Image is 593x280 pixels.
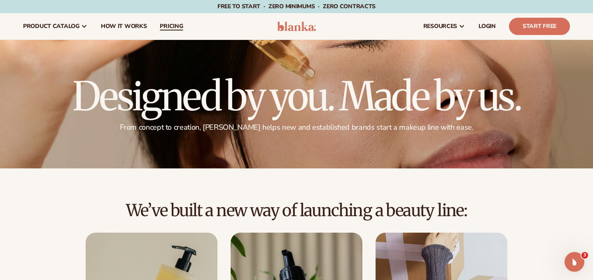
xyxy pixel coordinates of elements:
[23,23,79,30] span: product catalog
[160,23,183,30] span: pricing
[565,252,584,272] iframe: Intercom live chat
[23,77,570,116] h1: Designed by you. Made by us.
[217,2,376,10] span: Free to start · ZERO minimums · ZERO contracts
[581,252,588,259] span: 3
[23,123,570,132] p: From concept to creation, [PERSON_NAME] helps new and established brands start a makeup line with...
[509,18,570,35] a: Start Free
[23,201,570,219] h2: We’ve built a new way of launching a beauty line:
[472,13,502,40] a: LOGIN
[423,23,457,30] span: resources
[101,23,147,30] span: How It Works
[16,13,94,40] a: product catalog
[277,21,316,31] img: logo
[153,13,189,40] a: pricing
[417,13,472,40] a: resources
[94,13,154,40] a: How It Works
[479,23,496,30] span: LOGIN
